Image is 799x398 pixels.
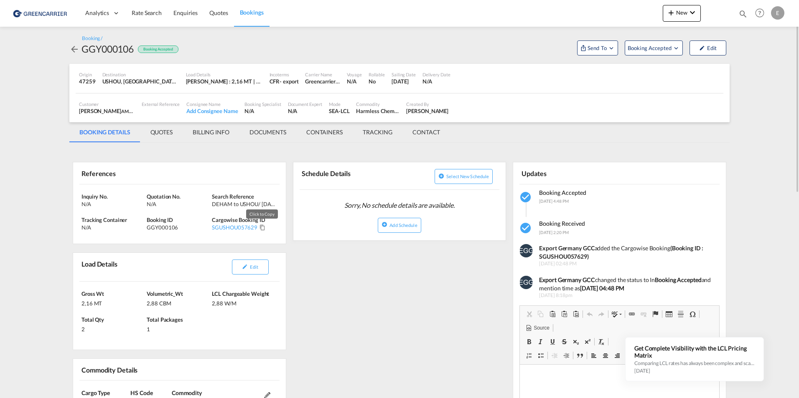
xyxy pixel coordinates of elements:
[389,222,417,228] span: Add Schedule
[535,350,547,361] a: Insert/Remove Bulleted List
[611,350,623,361] a: Align Right
[300,166,398,186] div: Schedule Details
[738,9,748,18] md-icon: icon-magnify
[519,244,533,257] img: EUeHj4AAAAAElFTkSuQmCC
[130,389,153,396] span: HS Code
[539,260,713,267] span: [DATE] 02:48 PM
[79,71,96,78] div: Origin
[609,309,624,320] a: Spell Check As You Type
[523,350,535,361] a: Insert/Remove Numbered List
[666,9,697,16] span: New
[173,9,198,16] span: Enquiries
[626,309,638,320] a: Link (Ctrl+K)
[81,200,145,208] div: N/A
[209,9,228,16] span: Quotes
[771,6,784,20] div: E
[539,276,713,292] div: changed the status to In and mention time as
[690,40,726,55] button: icon-pencilEdit
[595,336,607,347] a: Remove Format
[547,336,558,347] a: Underline (Ctrl+U)
[628,44,672,52] span: Booking Accepted
[147,290,183,297] span: Volumetric_Wt
[81,224,145,231] div: N/A
[663,309,675,320] a: Table
[519,222,533,235] md-icon: icon-checkbox-marked-circle
[329,107,349,115] div: SEA-LCL
[738,9,748,22] div: icon-magnify
[147,217,173,223] span: Booking ID
[288,101,323,107] div: Document Expert
[539,276,595,283] b: Export Germany GCC
[574,350,586,361] a: Block Quote
[560,350,572,361] a: Increase Indent
[523,309,535,320] a: Cut (Ctrl+X)
[172,389,202,396] span: Commodity
[147,200,210,208] div: N/A
[649,309,661,320] a: Anchor
[600,350,611,361] a: Center
[539,230,569,235] span: [DATE] 2:20 PM
[79,78,96,85] div: 47259
[558,336,570,347] a: Strikethrough
[13,4,69,23] img: 1378a7308afe11ef83610d9e779c6b34.png
[558,309,570,320] a: Paste as plain text (Ctrl+Shift+V)
[347,71,361,78] div: Voyage
[753,6,771,21] div: Help
[69,122,140,142] md-tab-item: BOOKING DETAILS
[539,199,569,204] span: [DATE] 4:48 PM
[246,209,278,219] md-tooltip: Click to Copy
[402,122,450,142] md-tab-item: CONTACT
[666,8,676,18] md-icon: icon-plus 400-fg
[392,71,416,78] div: Sailing Date
[435,169,493,184] button: icon-plus-circleSelect new schedule
[212,297,275,307] div: 2,88 W/M
[183,122,239,142] md-tab-item: BILLING INFO
[687,8,697,18] md-icon: icon-chevron-down
[239,122,296,142] md-tab-item: DOCUMENTS
[535,336,547,347] a: Italic (Ctrl+I)
[212,193,254,200] span: Search Reference
[212,224,257,231] div: SGUSHOU057629
[82,35,102,42] div: Booking /
[147,193,181,200] span: Quotation No.
[406,101,448,107] div: Created By
[539,244,703,260] strong: (Booking ID : SGUSHOU057629)
[270,71,299,78] div: Incoterms
[212,217,265,223] span: Cargowise Booking ID
[580,285,625,292] b: [DATE] 04:48 PM
[138,45,178,53] div: Booking Accepted
[675,309,687,320] a: Insert Horizontal Line
[69,42,81,55] div: icon-arrow-left
[523,336,535,347] a: Bold (Ctrl+B)
[655,276,701,283] b: Booking Accepted
[186,101,238,107] div: Consignee Name
[519,276,533,289] img: EUeHj4AAAAAElFTkSuQmCC
[132,9,162,16] span: Rate Search
[8,8,191,17] body: Editor, editor2
[356,107,399,115] div: Harmless Chemicals
[212,290,269,297] span: LCL Chargeable Weight
[240,9,264,16] span: Bookings
[595,309,607,320] a: Redo (Ctrl+Y)
[523,322,552,333] a: Source
[79,101,135,107] div: Customer
[625,40,683,55] button: Open demo menu
[81,323,145,333] div: 2
[244,107,281,115] div: N/A
[85,9,109,17] span: Analytics
[638,309,649,320] a: Unlink
[446,174,489,179] span: Select new schedule
[532,325,549,332] span: Source
[79,362,178,377] div: Commodity Details
[296,122,353,142] md-tab-item: CONTAINERS
[140,122,183,142] md-tab-item: QUOTES
[519,191,533,204] md-icon: icon-checkbox-marked-circle
[535,309,547,320] a: Copy (Ctrl+C)
[422,78,450,85] div: N/A
[79,107,135,115] div: [PERSON_NAME]
[186,107,238,115] div: Add Consignee Name
[699,45,705,51] md-icon: icon-pencil
[570,309,582,320] a: Paste from Word
[305,71,340,78] div: Carrier Name
[369,78,385,85] div: No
